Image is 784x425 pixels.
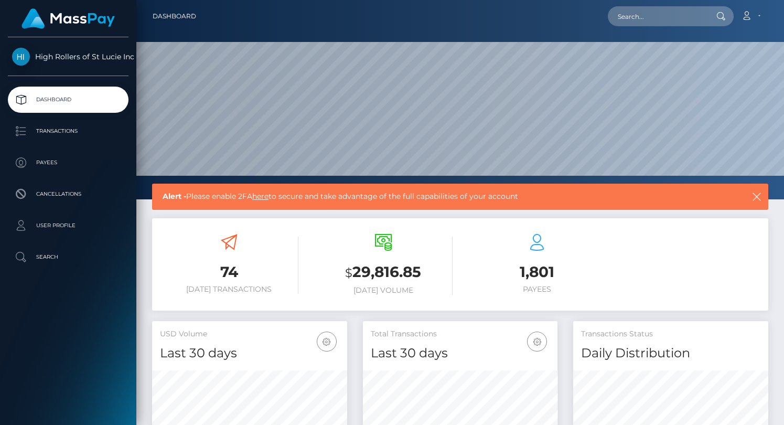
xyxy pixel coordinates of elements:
p: User Profile [12,218,124,233]
h5: Total Transactions [371,329,550,339]
span: Please enable 2FA to secure and take advantage of the full capabilities of your account [163,191,692,202]
p: Transactions [12,123,124,139]
h3: 29,816.85 [314,262,453,283]
p: Payees [12,155,124,171]
img: MassPay Logo [22,8,115,29]
h5: Transactions Status [581,329,760,339]
small: $ [345,265,352,280]
img: High Rollers of St Lucie Inc [12,48,30,66]
h6: Payees [468,285,607,294]
a: Search [8,244,128,270]
a: Dashboard [153,5,196,27]
p: Dashboard [12,92,124,108]
h4: Daily Distribution [581,344,760,363]
h4: Last 30 days [160,344,339,363]
a: User Profile [8,212,128,239]
h5: USD Volume [160,329,339,339]
h6: [DATE] Transactions [160,285,298,294]
b: Alert - [163,192,186,201]
p: Search [12,249,124,265]
a: here [252,192,269,201]
h6: [DATE] Volume [314,286,453,295]
p: Cancellations [12,186,124,202]
a: Cancellations [8,181,128,207]
a: Payees [8,150,128,176]
span: High Rollers of St Lucie Inc [8,52,128,61]
h4: Last 30 days [371,344,550,363]
a: Dashboard [8,87,128,113]
h3: 1,801 [468,262,607,282]
a: Transactions [8,118,128,144]
input: Search... [608,6,706,26]
h3: 74 [160,262,298,282]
